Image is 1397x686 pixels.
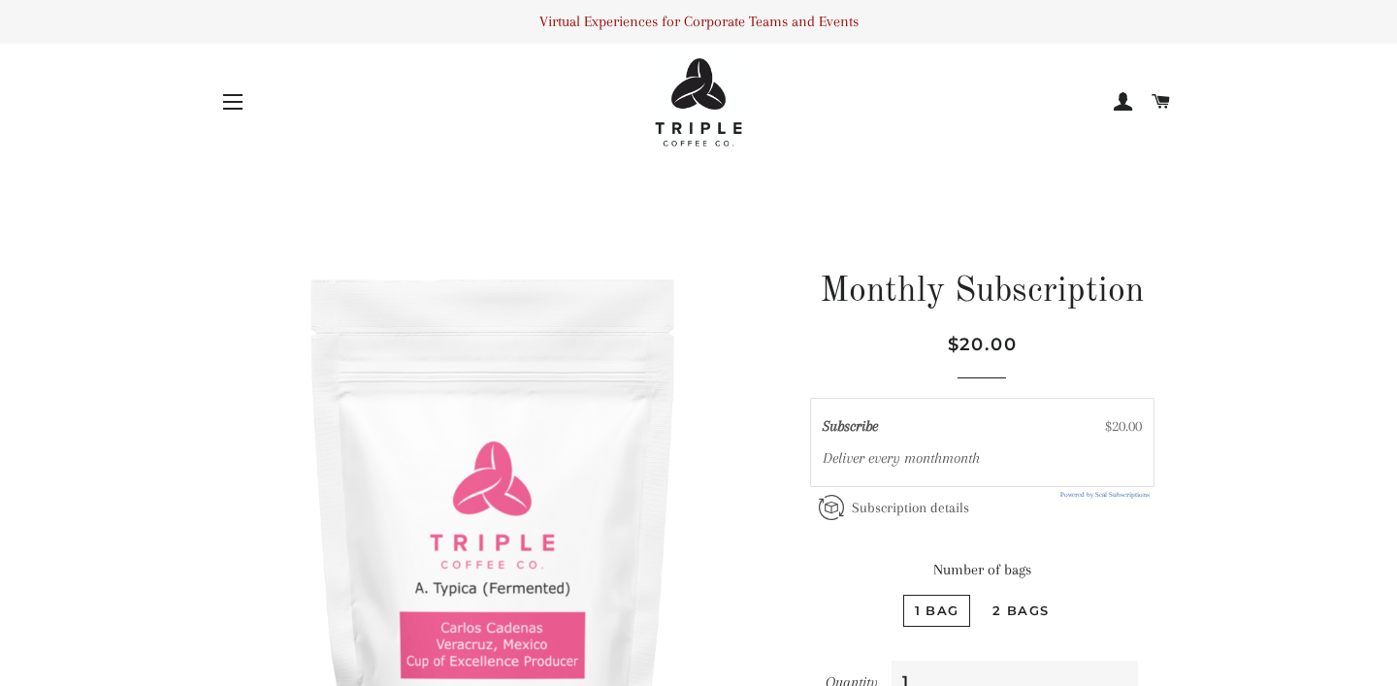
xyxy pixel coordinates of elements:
[948,334,1018,355] span: $20.00
[1060,490,1150,499] a: Powered by Seal Subscriptions
[810,558,1154,582] label: Number of bags
[903,595,971,627] label: 1 bag
[178,31,219,73] img: applepay_color_card.svg
[942,449,980,467] label: month
[852,500,969,515] a: Subscription details
[823,414,878,440] label: Subscribe
[230,31,272,73] img: googlepay_color_card.svg
[1105,417,1142,435] span: $20.00
[125,31,167,73] img: visa_1_color_card.svg
[73,31,114,73] img: mastercard_color_card.svg
[655,58,742,147] img: Triple Coffee Co - Logo
[810,268,1154,316] h1: Monthly Subscription
[981,595,1060,627] label: 2 bags
[823,449,942,467] label: Deliver every month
